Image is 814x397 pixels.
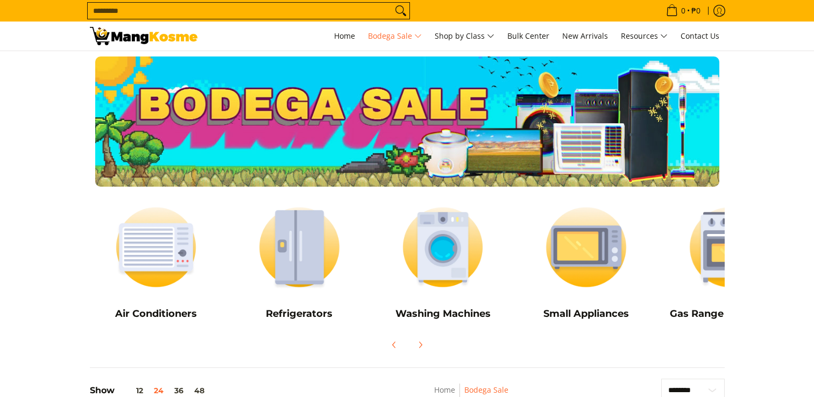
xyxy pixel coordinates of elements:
[90,197,223,328] a: Air Conditioners Air Conditioners
[334,31,355,41] span: Home
[681,31,719,41] span: Contact Us
[233,197,366,328] a: Refrigerators Refrigerators
[233,308,366,320] h5: Refrigerators
[169,386,189,395] button: 36
[148,386,169,395] button: 24
[429,22,500,51] a: Shop by Class
[502,22,555,51] a: Bulk Center
[434,385,455,395] a: Home
[363,22,427,51] a: Bodega Sale
[679,7,687,15] span: 0
[368,30,422,43] span: Bodega Sale
[90,308,223,320] h5: Air Conditioners
[621,30,668,43] span: Resources
[464,385,508,395] a: Bodega Sale
[383,333,406,357] button: Previous
[435,30,494,43] span: Shop by Class
[329,22,360,51] a: Home
[377,197,509,297] img: Washing Machines
[690,7,702,15] span: ₱0
[392,3,409,19] button: Search
[507,31,549,41] span: Bulk Center
[90,27,197,45] img: Bodega Sale l Mang Kosme: Cost-Efficient &amp; Quality Home Appliances
[189,386,210,395] button: 48
[115,386,148,395] button: 12
[663,197,796,328] a: Cookers Gas Range and Cookers
[233,197,366,297] img: Refrigerators
[520,308,653,320] h5: Small Appliances
[615,22,673,51] a: Resources
[562,31,608,41] span: New Arrivals
[90,197,223,297] img: Air Conditioners
[663,308,796,320] h5: Gas Range and Cookers
[377,197,509,328] a: Washing Machines Washing Machines
[408,333,432,357] button: Next
[663,197,796,297] img: Cookers
[520,197,653,297] img: Small Appliances
[557,22,613,51] a: New Arrivals
[377,308,509,320] h5: Washing Machines
[675,22,725,51] a: Contact Us
[663,5,704,17] span: •
[208,22,725,51] nav: Main Menu
[90,385,210,396] h5: Show
[520,197,653,328] a: Small Appliances Small Appliances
